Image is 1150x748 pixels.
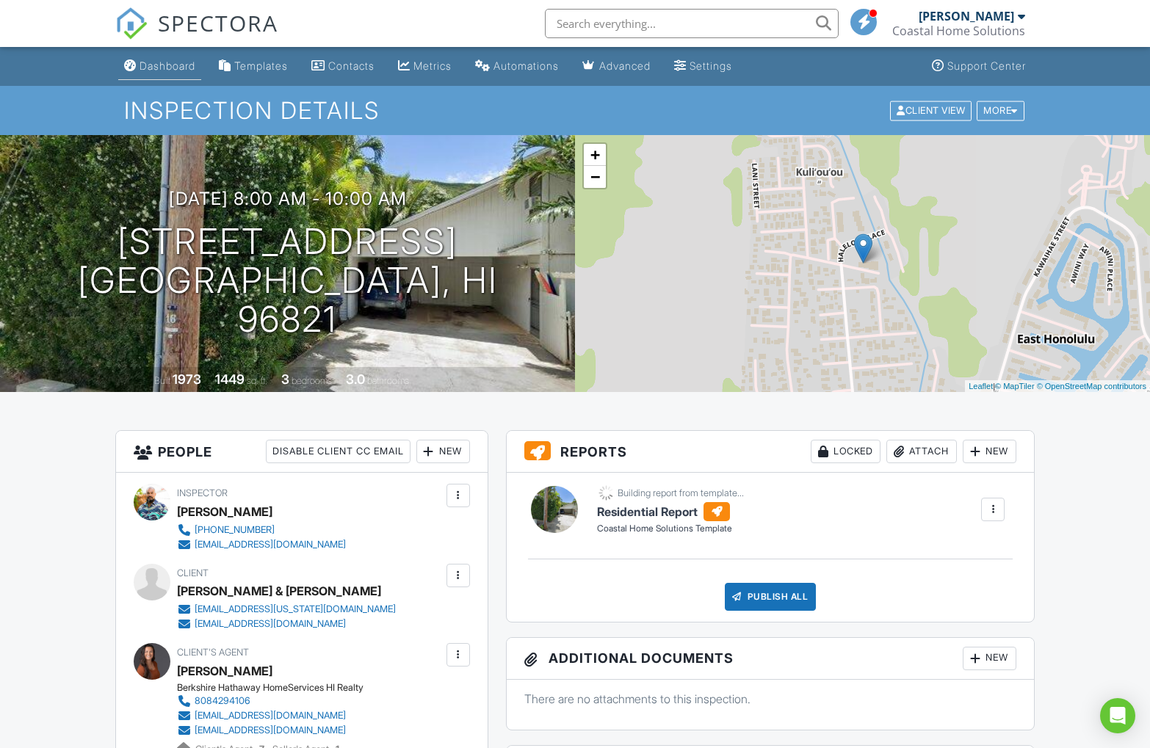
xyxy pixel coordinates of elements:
[599,59,651,72] div: Advanced
[115,20,278,51] a: SPECTORA
[977,101,1024,120] div: More
[116,431,488,473] h3: People
[507,431,1035,473] h3: Reports
[115,7,148,40] img: The Best Home Inspection Software - Spectora
[195,603,396,615] div: [EMAIL_ADDRESS][US_STATE][DOMAIN_NAME]
[889,104,975,115] a: Client View
[469,53,565,80] a: Automations (Basic)
[195,725,346,736] div: [EMAIL_ADDRESS][DOMAIN_NAME]
[177,523,346,537] a: [PHONE_NUMBER]
[919,9,1014,23] div: [PERSON_NAME]
[177,694,352,708] a: 8084294106
[892,23,1025,38] div: Coastal Home Solutions
[995,382,1035,391] a: © MapTiler
[545,9,839,38] input: Search everything...
[963,440,1016,463] div: New
[158,7,278,38] span: SPECTORA
[195,710,346,722] div: [EMAIL_ADDRESS][DOMAIN_NAME]
[668,53,738,80] a: Settings
[1100,698,1135,733] div: Open Intercom Messenger
[195,695,250,707] div: 8084294106
[195,618,346,630] div: [EMAIL_ADDRESS][DOMAIN_NAME]
[169,189,407,208] h3: [DATE] 8:00 am - 10:00 am
[195,524,275,536] div: [PHONE_NUMBER]
[118,53,201,80] a: Dashboard
[23,222,552,338] h1: [STREET_ADDRESS] [GEOGRAPHIC_DATA], HI 96821
[584,166,606,188] a: Zoom out
[215,371,245,387] div: 1449
[234,59,288,72] div: Templates
[969,382,993,391] a: Leaflet
[416,440,470,463] div: New
[177,660,272,682] a: [PERSON_NAME]
[346,371,365,387] div: 3.0
[177,567,209,578] span: Client
[177,580,381,602] div: [PERSON_NAME] & [PERSON_NAME]
[926,53,1032,80] a: Support Center
[618,487,744,499] div: Building report from template...
[367,375,409,386] span: bathrooms
[1037,382,1146,391] a: © OpenStreetMap contributors
[947,59,1026,72] div: Support Center
[576,53,657,80] a: Advanced
[690,59,732,72] div: Settings
[177,501,272,523] div: [PERSON_NAME]
[247,375,267,386] span: sq. ft.
[173,371,201,387] div: 1973
[811,440,880,463] div: Locked
[584,144,606,166] a: Zoom in
[890,101,972,120] div: Client View
[886,440,957,463] div: Attach
[177,647,249,658] span: Client's Agent
[177,537,346,552] a: [EMAIL_ADDRESS][DOMAIN_NAME]
[195,539,346,551] div: [EMAIL_ADDRESS][DOMAIN_NAME]
[177,682,364,694] div: Berkshire Hathaway HomeServices HI Realty
[154,375,170,386] span: Built
[213,53,294,80] a: Templates
[124,98,1025,123] h1: Inspection Details
[493,59,559,72] div: Automations
[328,59,375,72] div: Contacts
[597,523,744,535] div: Coastal Home Solutions Template
[507,638,1035,680] h3: Additional Documents
[413,59,452,72] div: Metrics
[177,617,396,631] a: [EMAIL_ADDRESS][DOMAIN_NAME]
[177,708,352,723] a: [EMAIL_ADDRESS][DOMAIN_NAME]
[597,502,744,521] h6: Residential Report
[597,484,615,502] img: loading-93afd81d04378562ca97960a6d0abf470c8f8241ccf6a1b4da771bf876922d1b.gif
[963,647,1016,670] div: New
[177,723,352,738] a: [EMAIL_ADDRESS][DOMAIN_NAME]
[392,53,458,80] a: Metrics
[177,487,228,498] span: Inspector
[281,371,289,387] div: 3
[524,691,1017,707] p: There are no attachments to this inspection.
[140,59,195,72] div: Dashboard
[965,380,1150,393] div: |
[266,440,411,463] div: Disable Client CC Email
[305,53,380,80] a: Contacts
[177,602,396,617] a: [EMAIL_ADDRESS][US_STATE][DOMAIN_NAME]
[292,375,332,386] span: bedrooms
[725,583,817,611] div: Publish All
